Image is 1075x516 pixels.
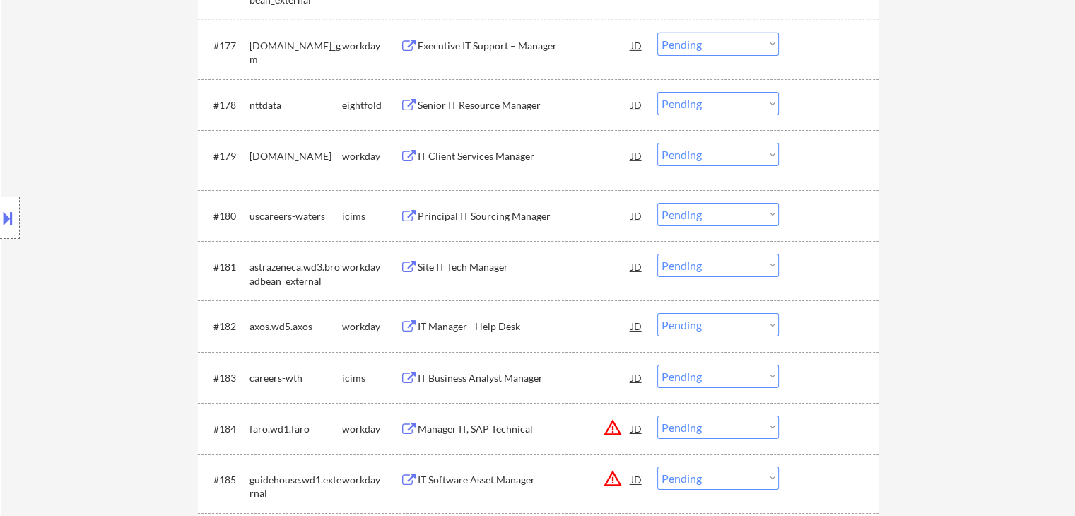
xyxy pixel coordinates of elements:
div: nttdata [249,98,342,112]
div: careers-wth [249,371,342,385]
div: IT Manager - Help Desk [418,319,631,334]
div: JD [630,143,644,168]
div: JD [630,313,644,339]
div: Principal IT Sourcing Manager [418,209,631,223]
div: Senior IT Resource Manager [418,98,631,112]
div: workday [342,473,400,487]
div: [DOMAIN_NAME]_gm [249,39,342,66]
div: workday [342,149,400,163]
div: IT Business Analyst Manager [418,371,631,385]
div: #185 [213,473,238,487]
div: astrazeneca.wd3.broadbean_external [249,260,342,288]
div: guidehouse.wd1.external [249,473,342,500]
div: Site IT Tech Manager [418,260,631,274]
button: warning_amber [603,418,623,438]
div: workday [342,39,400,53]
div: eightfold [342,98,400,112]
div: workday [342,260,400,274]
div: IT Client Services Manager [418,149,631,163]
div: [DOMAIN_NAME] [249,149,342,163]
div: icims [342,209,400,223]
div: JD [630,92,644,117]
div: #183 [213,371,238,385]
div: workday [342,422,400,436]
div: workday [342,319,400,334]
div: icims [342,371,400,385]
div: JD [630,33,644,58]
div: JD [630,254,644,279]
div: JD [630,365,644,390]
div: uscareers-waters [249,209,342,223]
div: JD [630,203,644,228]
div: axos.wd5.axos [249,319,342,334]
div: #177 [213,39,238,53]
div: faro.wd1.faro [249,422,342,436]
div: Manager IT, SAP Technical [418,422,631,436]
div: #184 [213,422,238,436]
div: JD [630,467,644,492]
div: Executive IT Support – Manager [418,39,631,53]
button: warning_amber [603,469,623,488]
div: JD [630,416,644,441]
div: IT Software Asset Manager [418,473,631,487]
